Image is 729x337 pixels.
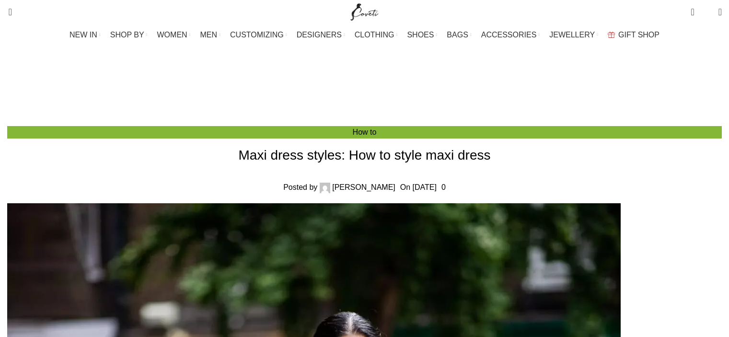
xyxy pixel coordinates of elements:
span: WOMEN [157,30,187,39]
span: BAGS [447,30,468,39]
a: BAGS [447,25,471,45]
a: MEN [200,25,220,45]
a: [PERSON_NAME] [332,183,395,191]
h1: Maxi dress styles: How to style maxi dress [7,146,722,164]
span: SHOP BY [110,30,144,39]
a: 0 [686,2,699,22]
a: Site logo [348,7,381,15]
a: JEWELLERY [549,25,598,45]
span: SHOES [407,30,434,39]
a: CUSTOMIZING [230,25,287,45]
a: How to [375,87,399,95]
time: On [DATE] [400,183,437,191]
a: Home [345,87,365,95]
span: MEN [200,30,218,39]
span: CUSTOMIZING [230,30,284,39]
a: How to [353,128,377,136]
span: CLOTHING [355,30,394,39]
a: DESIGNERS [297,25,345,45]
div: Main navigation [2,25,727,45]
img: author-avatar [320,183,330,193]
a: WOMEN [157,25,191,45]
a: 0 [441,183,446,191]
span: JEWELLERY [549,30,595,39]
a: SHOES [407,25,437,45]
a: Search [2,2,12,22]
div: My Wishlist [702,2,711,22]
span: 0 [692,5,699,12]
a: NEW IN [69,25,101,45]
a: GIFT SHOP [608,25,660,45]
a: ACCESSORIES [481,25,540,45]
span: NEW IN [69,30,97,39]
span: GIFT SHOP [618,30,660,39]
h3: Blog [350,55,393,81]
a: SHOP BY [110,25,148,45]
a: CLOTHING [355,25,398,45]
span: 0 [704,10,711,17]
img: GiftBag [608,32,615,38]
span: ACCESSORIES [481,30,537,39]
span: DESIGNERS [297,30,342,39]
span: Posted by [283,183,317,191]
